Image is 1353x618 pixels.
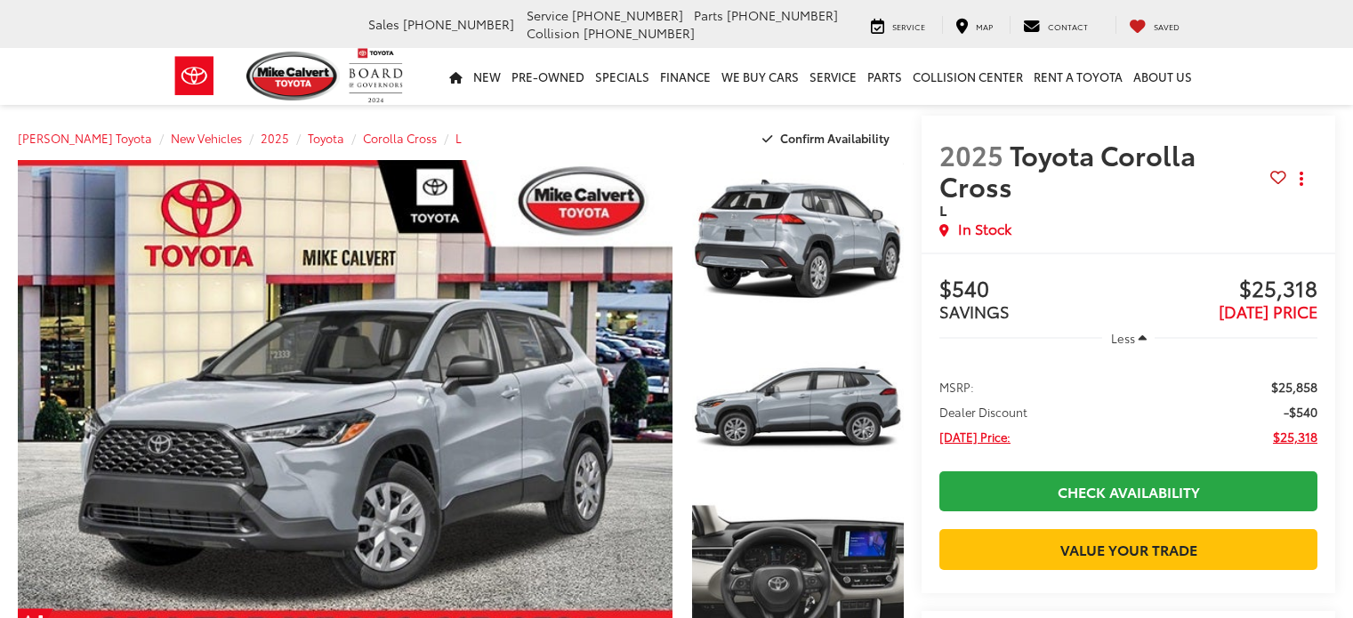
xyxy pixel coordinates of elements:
[694,6,723,24] span: Parts
[527,6,568,24] span: Service
[939,135,1003,173] span: 2025
[1010,16,1101,34] a: Contact
[939,529,1317,569] a: Value Your Trade
[506,48,590,105] a: Pre-Owned
[939,199,946,220] span: L
[655,48,716,105] a: Finance
[455,130,462,146] a: L
[1111,330,1135,346] span: Less
[939,135,1196,205] span: Toyota Corolla Cross
[716,48,804,105] a: WE BUY CARS
[246,52,341,100] img: Mike Calvert Toyota
[572,6,683,24] span: [PHONE_NUMBER]
[939,378,974,396] span: MSRP:
[727,6,838,24] span: [PHONE_NUMBER]
[939,300,1010,323] span: SAVINGS
[1128,48,1197,105] a: About Us
[753,123,905,154] button: Confirm Availability
[939,403,1027,421] span: Dealer Discount
[261,130,289,146] a: 2025
[1284,403,1317,421] span: -$540
[939,277,1128,303] span: $540
[171,130,242,146] a: New Vehicles
[1271,378,1317,396] span: $25,858
[468,48,506,105] a: New
[804,48,862,105] a: Service
[939,471,1317,511] a: Check Availability
[590,48,655,105] a: Specials
[403,15,514,33] span: [PHONE_NUMBER]
[858,16,938,34] a: Service
[527,24,580,42] span: Collision
[692,329,904,488] a: Expand Photo 2
[1273,428,1317,445] span: $25,318
[692,160,904,319] a: Expand Photo 1
[444,48,468,105] a: Home
[780,130,890,146] span: Confirm Availability
[308,130,344,146] a: Toyota
[942,16,1006,34] a: Map
[1129,277,1317,303] span: $25,318
[976,20,993,32] span: Map
[689,158,906,321] img: 2025 Toyota Corolla Cross L
[862,48,907,105] a: Parts
[1048,20,1088,32] span: Contact
[18,130,152,146] a: [PERSON_NAME] Toyota
[1300,172,1303,186] span: dropdown dots
[1102,322,1156,354] button: Less
[1154,20,1180,32] span: Saved
[1219,300,1317,323] span: [DATE] PRICE
[892,20,925,32] span: Service
[584,24,695,42] span: [PHONE_NUMBER]
[939,428,1011,445] span: [DATE] Price:
[1028,48,1128,105] a: Rent a Toyota
[161,47,228,105] img: Toyota
[958,219,1011,239] span: In Stock
[1286,164,1317,195] button: Actions
[363,130,437,146] a: Corolla Cross
[368,15,399,33] span: Sales
[689,327,906,490] img: 2025 Toyota Corolla Cross L
[1115,16,1193,34] a: My Saved Vehicles
[907,48,1028,105] a: Collision Center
